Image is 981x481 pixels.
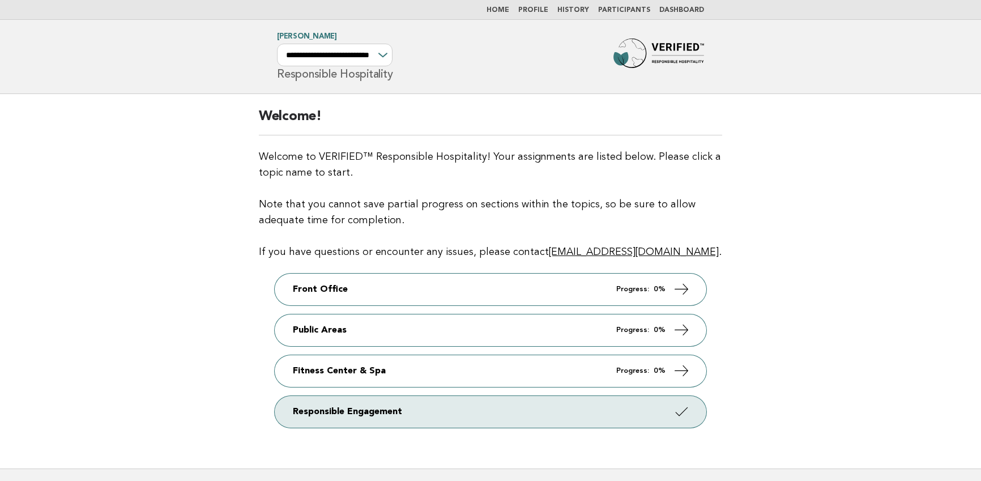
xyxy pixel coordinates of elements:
[275,314,706,346] a: Public Areas Progress: 0%
[275,274,706,305] a: Front Office Progress: 0%
[275,355,706,387] a: Fitness Center & Spa Progress: 0%
[259,149,722,260] p: Welcome to VERIFIED™ Responsible Hospitality! Your assignments are listed below. Please click a t...
[277,33,393,80] h1: Responsible Hospitality
[659,7,704,14] a: Dashboard
[557,7,589,14] a: History
[598,7,650,14] a: Participants
[654,286,666,293] strong: 0%
[259,108,722,135] h2: Welcome!
[613,39,704,75] img: Forbes Travel Guide
[487,7,509,14] a: Home
[616,326,649,334] em: Progress:
[277,33,337,40] a: [PERSON_NAME]
[654,367,666,374] strong: 0%
[616,286,649,293] em: Progress:
[275,396,706,428] a: Responsible Engagement
[616,367,649,374] em: Progress:
[518,7,548,14] a: Profile
[549,247,719,257] a: [EMAIL_ADDRESS][DOMAIN_NAME]
[654,326,666,334] strong: 0%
